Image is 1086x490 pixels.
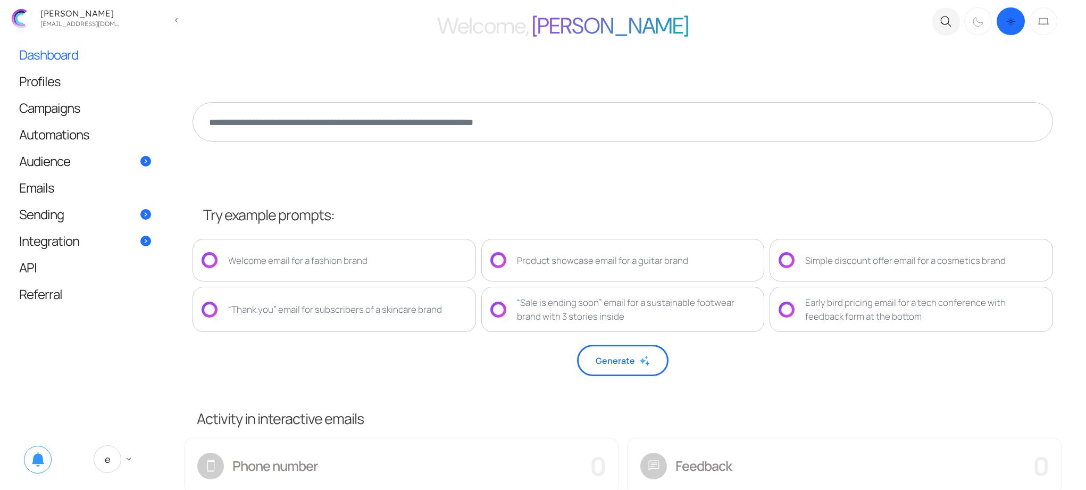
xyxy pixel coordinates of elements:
[9,148,162,174] a: Audience
[517,254,688,268] div: Product showcase email for a guitar brand
[37,18,122,28] div: zhekan.zhutnik@gmail.com
[675,456,732,476] label: Feedback
[228,254,367,268] div: Welcome email for a fashion brand
[83,438,146,480] a: E keyboard_arrow_down
[19,129,89,140] span: Automations
[19,209,64,220] span: Sending
[437,11,529,40] span: Welcome,
[94,445,121,473] span: E
[197,453,224,479] span: smartphone
[124,454,133,464] span: keyboard_arrow_down
[9,254,162,280] a: API
[19,49,78,60] span: Dashboard
[190,408,1076,428] h3: Activity in interactive emails
[19,102,80,113] span: Campaigns
[9,228,162,254] a: Integration
[9,121,162,147] a: Automations
[1033,449,1048,483] span: 0
[9,95,162,121] a: Campaigns
[37,9,122,18] div: [PERSON_NAME]
[19,262,37,273] span: API
[228,303,442,317] div: “Thank you” email for subscribers of a skincare brand
[590,449,605,483] span: 0
[5,4,166,32] a: [PERSON_NAME] [EMAIL_ADDRESS][DOMAIN_NAME]
[19,76,61,87] span: Profiles
[203,204,1053,226] div: Try example prompts:
[19,288,62,300] span: Referral
[805,254,1006,268] div: Simple discount offer email for a cosmetics brand
[9,201,162,227] a: Sending
[232,456,318,476] label: Phone number
[9,68,162,94] a: Profiles
[532,11,689,40] span: [PERSON_NAME]
[19,182,54,193] span: Emails
[9,175,162,201] a: Emails
[517,296,756,323] div: “Sale is ending soon” email for a sustainable footwear brand with 3 stories inside
[19,235,79,246] span: Integration
[640,453,667,479] span: chat
[9,41,162,68] a: Dashboard
[9,281,162,307] a: Referral
[805,296,1044,323] div: Early bird pricing email for a tech conference with feedback form at the bottom
[963,5,1059,37] div: Dark mode switcher
[19,155,70,167] span: Audience
[577,345,669,376] button: Generate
